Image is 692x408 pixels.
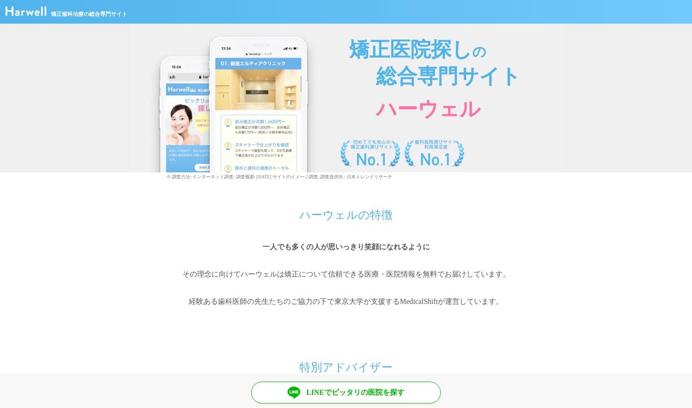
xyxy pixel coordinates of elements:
span: 信頼できる医療・医院情報を [328,267,423,281]
span: 東京大学が支援するMedicalShiftが [334,295,445,308]
p: ※ 調査方法: インターネット調査; 調査概要: [DATE] サイトのイメージ調査; 調査提供先 : 日本トレンドリサーチ [164,172,528,181]
span: 矯正について [284,267,328,281]
span: 矯正歯科治療の総合専門サイト [51,10,127,18]
span: ハーウェルは [241,267,284,281]
span: ご協力の下で [291,295,334,308]
span: 運営しています。 [445,295,503,308]
span: の [472,44,486,59]
span: 経験ある歯科医師の先生たちの [189,295,291,308]
span: ハーウェル [376,98,480,121]
span: 思いっきり笑顔になれるように [328,240,430,254]
span: その理念に向けて [182,267,241,281]
span: 総合専門サイト [376,65,521,88]
a: LINEでピッタリの医院を探す [251,382,441,403]
a: ハーウェル [5,10,46,17]
span: 無料でお届けしています。 [423,267,510,281]
img: ハーウェル [5,6,46,16]
h2: ハーウェルの特徴 [176,195,517,222]
span: 矯正医院探し [349,38,472,61]
span: 一人でも多くの人が [263,240,328,254]
h2: 特別アドバイザー [176,347,517,374]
